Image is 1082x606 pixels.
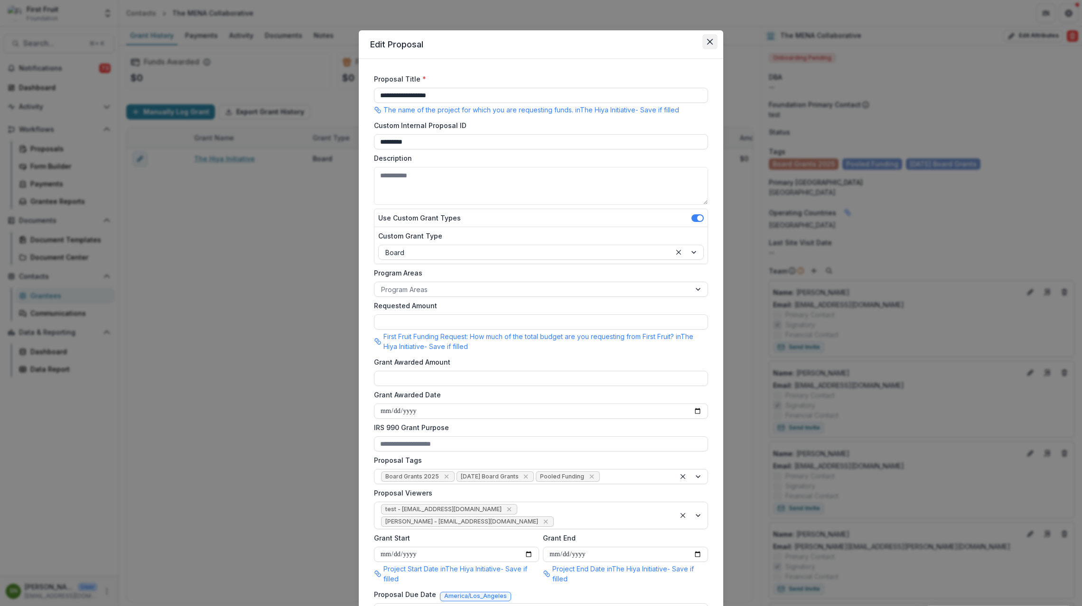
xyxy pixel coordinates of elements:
[378,231,698,241] label: Custom Grant Type
[383,105,679,115] p: The name of the project for which you are requesting funds. in The Hiya Initiative - Save if filled
[702,34,718,49] button: Close
[521,472,531,481] div: Remove September 2025 Board Grants
[374,74,702,84] label: Proposal Title
[374,268,702,278] label: Program Areas
[442,472,451,481] div: Remove Board Grants 2025
[444,593,507,599] span: America/Los_Angeles
[374,301,702,311] label: Requested Amount
[374,153,702,163] label: Description
[677,510,689,521] div: Clear selected options
[374,455,702,465] label: Proposal Tags
[374,422,702,432] label: IRS 990 Grant Purpose
[385,518,538,525] span: [PERSON_NAME] - [EMAIL_ADDRESS][DOMAIN_NAME]
[552,564,708,584] p: Project End Date in The Hiya Initiative - Save if filled
[677,471,689,482] div: Clear selected options
[540,473,584,480] span: Pooled Funding
[673,247,684,258] div: Clear selected options
[378,213,461,223] label: Use Custom Grant Types
[385,473,439,480] span: Board Grants 2025
[359,30,723,59] header: Edit Proposal
[383,331,708,351] p: First Fruit Funding Request: How much of the total budget are you requesting from First Fruit? in...
[374,357,702,367] label: Grant Awarded Amount
[374,589,436,599] label: Proposal Due Date
[461,473,519,480] span: [DATE] Board Grants
[541,517,550,526] div: Remove Sofia Njoroge - sofia@firstfruit.org
[587,472,597,481] div: Remove Pooled Funding
[543,533,702,543] label: Grant End
[383,564,539,584] p: Project Start Date in The Hiya Initiative - Save if filled
[374,533,533,543] label: Grant Start
[504,505,514,514] div: Remove test - kelsie@firstfruit.org
[374,120,702,130] label: Custom Internal Proposal ID
[374,488,702,498] label: Proposal Viewers
[385,506,502,513] span: test - [EMAIL_ADDRESS][DOMAIN_NAME]
[374,390,702,400] label: Grant Awarded Date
